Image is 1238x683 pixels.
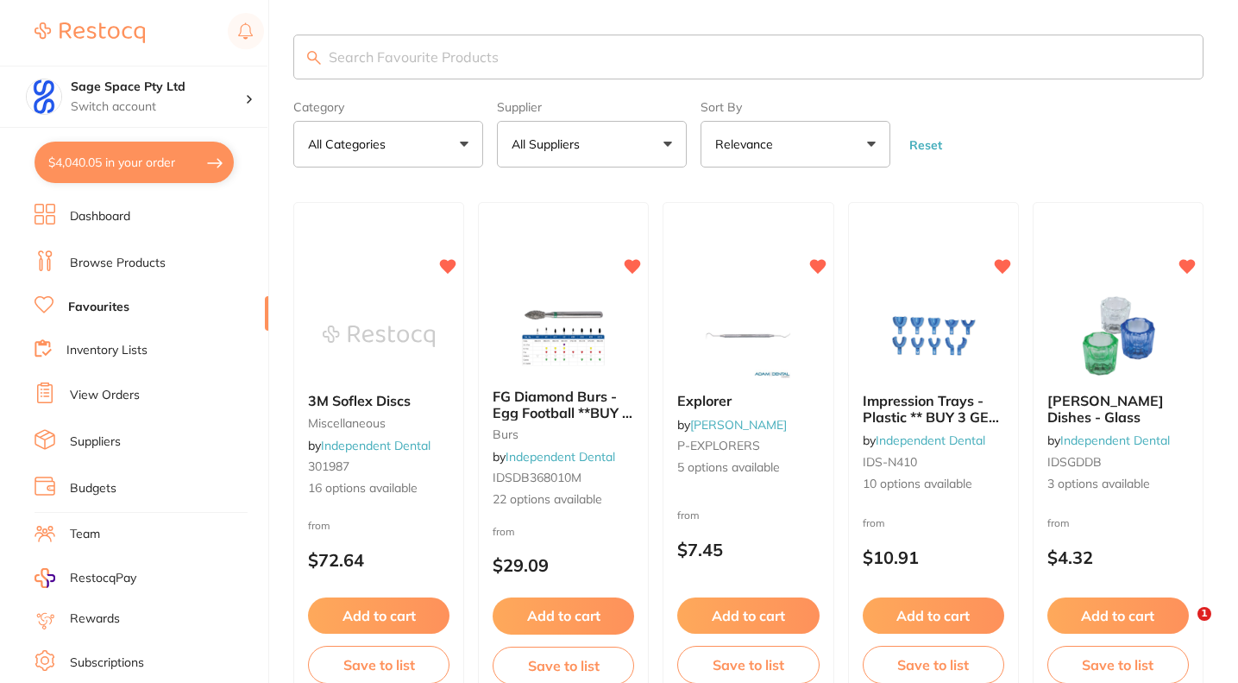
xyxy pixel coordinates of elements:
[323,293,435,379] img: 3M Soflex Discs
[497,121,687,168] button: All Suppliers
[1047,516,1070,529] span: from
[493,525,515,538] span: from
[308,519,330,532] span: from
[70,433,121,451] a: Suppliers
[71,79,245,96] h4: Sage Space Pty Ltd
[493,555,634,575] p: $29.09
[677,598,819,634] button: Add to cart
[35,568,55,588] img: RestocqPay
[308,438,430,453] span: by
[506,449,615,465] a: Independent Dental
[1060,433,1170,448] a: Independent Dental
[863,547,1004,567] p: $10.91
[293,35,1203,79] input: Search Favourite Products
[1047,433,1170,448] span: by
[308,598,449,634] button: Add to cart
[70,610,120,628] a: Rewards
[293,121,483,168] button: All Categories
[863,598,1004,634] button: Add to cart
[701,100,890,114] label: Sort By
[1047,454,1102,470] span: IDSGDDB
[308,416,449,430] small: miscellaneous
[1062,293,1174,379] img: Dappen Dishes - Glass
[876,433,985,448] a: Independent Dental
[70,208,130,225] a: Dashboard
[66,342,148,359] a: Inventory Lists
[677,393,819,408] b: Explorer
[863,393,1004,425] b: Impression Trays - Plastic ** BUY 3 GET 1 FREE**
[493,449,615,465] span: by
[493,427,634,441] small: burs
[677,392,732,409] span: Explorer
[1047,476,1189,493] span: 3 options available
[677,509,700,522] span: from
[35,22,145,43] img: Restocq Logo
[863,433,985,448] span: by
[308,392,411,409] span: 3M Soflex Discs
[308,480,449,497] span: 16 options available
[677,459,819,477] span: 5 options available
[512,136,587,153] p: All Suppliers
[507,288,619,375] img: FG Diamond Burs - Egg Football **BUY 5 GET 1 FREE**
[715,136,780,153] p: Relevance
[70,526,100,543] a: Team
[35,568,136,588] a: RestocqPay
[677,438,760,453] span: P-EXPLORERS
[308,136,393,153] p: All Categories
[690,417,787,433] a: [PERSON_NAME]
[863,476,1004,493] span: 10 options available
[677,417,787,433] span: by
[70,255,166,272] a: Browse Products
[863,392,999,441] span: Impression Trays - Plastic ** BUY 3 GET 1 FREE**
[493,491,634,509] span: 22 options available
[677,540,819,560] p: $7.45
[70,570,136,587] span: RestocqPay
[497,100,687,114] label: Supplier
[308,393,449,408] b: 3M Soflex Discs
[1162,607,1203,648] iframe: Intercom live chat
[877,293,990,379] img: Impression Trays - Plastic ** BUY 3 GET 1 FREE**
[701,121,890,168] button: Relevance
[35,142,234,183] button: $4,040.05 in your order
[493,389,634,421] b: FG Diamond Burs - Egg Football **BUY 5 GET 1 FREE**
[1047,393,1189,425] b: Dappen Dishes - Glass
[321,438,430,453] a: Independent Dental
[493,598,634,634] button: Add to cart
[70,480,116,497] a: Budgets
[904,137,947,153] button: Reset
[35,13,145,53] a: Restocq Logo
[70,387,140,404] a: View Orders
[1197,607,1211,621] span: 1
[493,470,581,485] span: IDSDB368010M
[863,516,885,529] span: from
[71,98,245,116] p: Switch account
[308,458,349,474] span: 301987
[1047,392,1164,425] span: [PERSON_NAME] Dishes - Glass
[308,550,449,570] p: $72.64
[293,100,483,114] label: Category
[27,79,61,114] img: Sage Space Pty Ltd
[863,454,917,470] span: IDS-N410
[692,293,804,379] img: Explorer
[68,299,129,316] a: Favourites
[70,655,144,672] a: Subscriptions
[1047,598,1189,634] button: Add to cart
[493,388,632,437] span: FG Diamond Burs - Egg Football **BUY 5 GET 1 FREE**
[1047,547,1189,567] p: $4.32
